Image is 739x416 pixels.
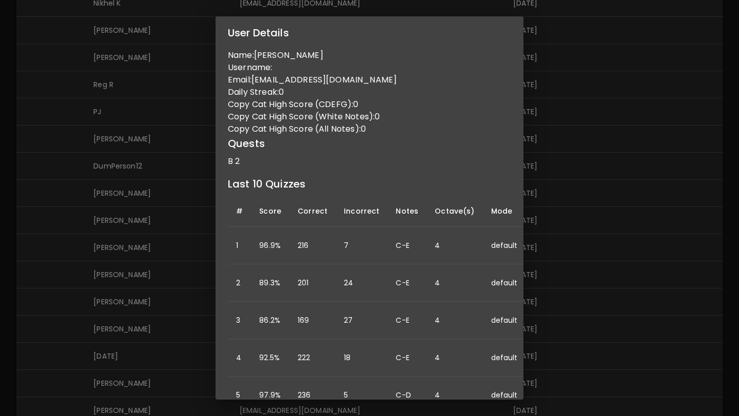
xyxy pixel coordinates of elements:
td: default [483,339,526,377]
td: 27 [336,302,387,339]
td: C-E [387,264,426,302]
td: 2 [228,264,251,302]
td: 7 [336,227,387,264]
th: Notes [387,196,426,227]
td: C-D [387,377,426,414]
td: default [483,227,526,264]
td: 216 [289,227,336,264]
td: 201 [289,264,336,302]
td: C-E [387,302,426,339]
td: C-E [387,227,426,264]
td: 86.2% [251,302,289,339]
th: Score [251,196,289,227]
p: Copy Cat High Score (White Notes): 0 [228,111,511,123]
td: 96.9% [251,227,289,264]
th: Mode [483,196,526,227]
td: 4 [426,264,482,302]
td: default [483,377,526,414]
td: default [483,302,526,339]
th: Correct [289,196,336,227]
h6: Last 10 Quizzes [228,176,511,192]
td: 1 [228,227,251,264]
td: 97.9% [251,377,289,414]
th: Incorrect [336,196,387,227]
td: default [483,264,526,302]
td: 4 [228,339,251,377]
td: 24 [336,264,387,302]
p: Copy Cat High Score (CDEFG): 0 [228,98,511,111]
td: 4 [426,227,482,264]
td: 92.5% [251,339,289,377]
p: B 2 [228,155,511,168]
p: Email: [EMAIL_ADDRESS][DOMAIN_NAME] [228,74,511,86]
p: Username: [228,61,511,74]
td: 236 [289,377,336,414]
td: 169 [289,302,336,339]
td: 18 [336,339,387,377]
td: 5 [228,377,251,414]
h2: User Details [216,16,523,49]
th: # [228,196,251,227]
p: Name: [PERSON_NAME] [228,49,511,61]
td: 89.3% [251,264,289,302]
td: 4 [426,377,482,414]
td: 222 [289,339,336,377]
p: Daily Streak: 0 [228,86,511,98]
th: Octave(s) [426,196,482,227]
p: Copy Cat High Score (All Notes): 0 [228,123,511,135]
td: 4 [426,339,482,377]
h6: Quests [228,135,511,152]
td: 3 [228,302,251,339]
td: 5 [336,377,387,414]
td: C-E [387,339,426,377]
td: 4 [426,302,482,339]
